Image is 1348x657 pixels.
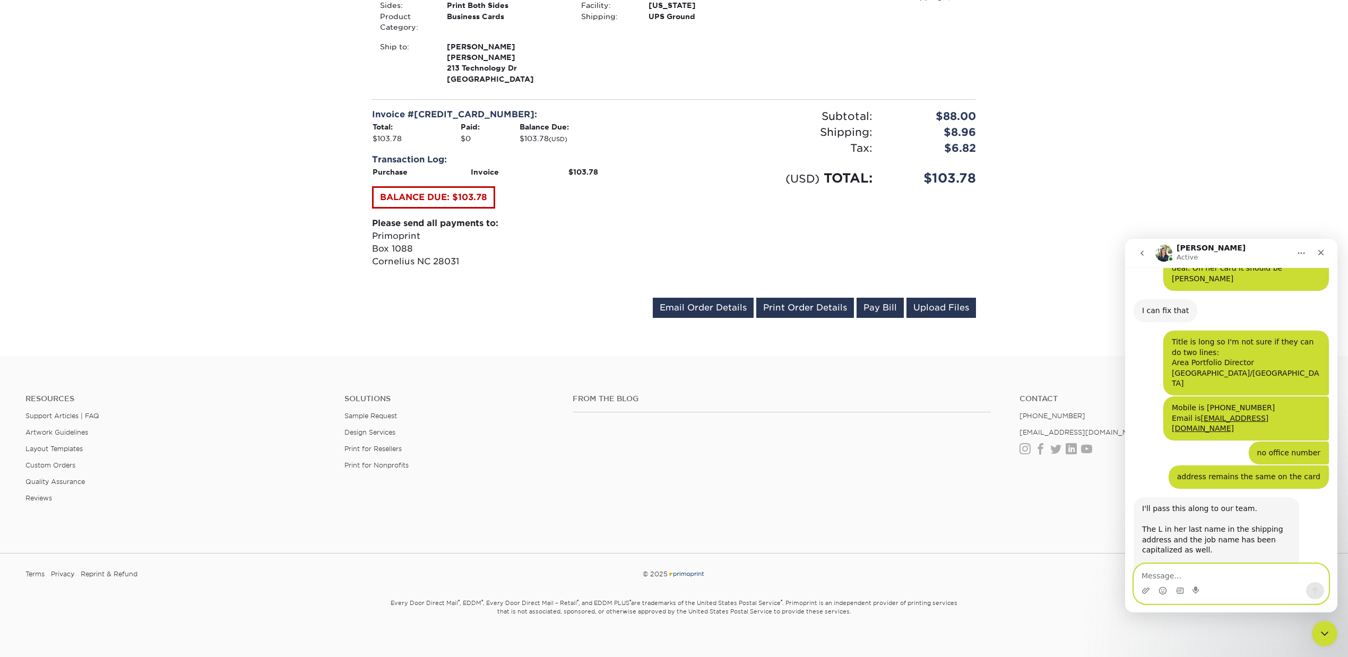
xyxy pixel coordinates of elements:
span: [PERSON_NAME] [447,52,565,63]
span: TOTAL: [824,170,872,186]
a: [PHONE_NUMBER] [1019,412,1085,420]
div: UPS Ground [641,11,775,22]
button: Gif picker [50,348,59,356]
small: Every Door Direct Mail , EDDM , Every Door Direct Mail – Retail , and EDDM PLUS are trademarks of... [364,595,984,642]
button: Send a message… [181,343,199,360]
strong: [GEOGRAPHIC_DATA] [447,41,565,83]
sup: ® [781,599,782,604]
div: $88.00 [880,108,984,124]
img: Primoprint [668,570,705,578]
td: $0 [460,133,519,144]
a: Pay Bill [857,298,904,318]
a: Reprint & Refund [81,566,137,582]
button: Emoji picker [33,348,42,356]
div: Business Cards [439,11,573,33]
td: $103.78 [372,133,460,144]
strong: Please send all payments to: [372,218,498,228]
div: Mobile is [PHONE_NUMBER]Email is[EMAIL_ADDRESS][DOMAIN_NAME] [38,158,204,202]
a: Print Order Details [756,298,854,318]
div: I can fix that [17,67,64,77]
div: Irene says… [8,258,204,363]
a: Support Articles | FAQ [25,412,99,420]
small: (USD) [549,136,567,143]
div: Shipping: [573,11,640,22]
div: no office number [124,203,204,226]
a: Upload Files [906,298,976,318]
a: [EMAIL_ADDRESS][DOMAIN_NAME] [1019,428,1146,436]
th: Total: [372,121,460,133]
div: Title is long so I'm not sure if they can do two lines:Area Portfolio Director[GEOGRAPHIC_DATA]/[... [38,92,204,157]
div: address remains the same on the card [52,233,195,244]
div: no office number [132,209,195,220]
div: I can fix thatAdd reaction [8,60,72,84]
a: [EMAIL_ADDRESS][DOMAIN_NAME] [47,175,143,194]
div: Shipping: [674,124,880,140]
sup: ® [577,599,578,604]
a: Email Order Details [653,298,754,318]
sup: ® [481,599,483,604]
div: $6.82 [880,140,984,156]
a: Sample Request [344,412,397,420]
a: Privacy [51,566,74,582]
div: Ship to: [372,41,439,85]
div: Arianne says… [8,227,204,258]
strong: Invoice [471,168,499,176]
td: $103.78 [519,133,666,144]
div: I'll pass this along to our team.The L in her last name in the shipping address and the job name ... [8,258,174,355]
sup: ® [629,599,631,604]
div: © 2025 [455,566,893,582]
div: Subtotal: [674,108,880,124]
span: 213 Technology Dr [447,63,565,73]
div: address remains the same on the card [44,227,204,250]
div: Arianne says… [8,158,204,203]
iframe: Intercom live chat [1312,621,1337,646]
div: $103.78 [880,169,984,188]
a: Reviews [25,494,52,502]
div: Transaction Log: [372,153,666,166]
a: Artwork Guidelines [25,428,88,436]
div: $8.96 [880,124,984,140]
div: Product Category: [372,11,439,33]
a: Quality Assurance [25,478,85,486]
h4: Resources [25,394,329,403]
a: Terms [25,566,45,582]
small: (USD) [785,172,819,185]
button: Upload attachment [16,348,25,356]
th: Balance Due: [519,121,666,133]
textarea: Message… [9,325,203,343]
sup: ® [458,599,460,604]
a: Print for Nonprofits [344,461,409,469]
a: Custom Orders [25,461,75,469]
div: Irene says… [8,60,204,92]
div: Mobile is [PHONE_NUMBER] Email is [47,164,195,195]
a: Contact [1019,394,1323,403]
p: Primoprint Box 1088 Cornelius NC 28031 [372,217,666,268]
a: BALANCE DUE: $103.78 [372,186,495,209]
div: I'll pass this along to our team. The L in her last name in the shipping address and the job name... [17,265,166,348]
strong: $103.78 [568,168,598,176]
div: Arianne says… [8,92,204,158]
iframe: Intercom live chat [1125,239,1337,612]
h4: Solutions [344,394,557,403]
div: Tax: [674,140,880,156]
button: Start recording [67,348,76,356]
th: Paid: [460,121,519,133]
a: Design Services [344,428,395,436]
h4: From the Blog [573,394,991,403]
span: [PERSON_NAME] [447,41,565,52]
strong: Purchase [373,168,408,176]
div: Invoice #[CREDIT_CARD_NUMBER]: [372,108,666,121]
a: Layout Templates [25,445,83,453]
div: Arianne says… [8,203,204,227]
a: Print for Resellers [344,445,402,453]
div: Title is long so I'm not sure if they can do two lines: Area Portfolio Director [GEOGRAPHIC_DATA]... [47,98,195,150]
